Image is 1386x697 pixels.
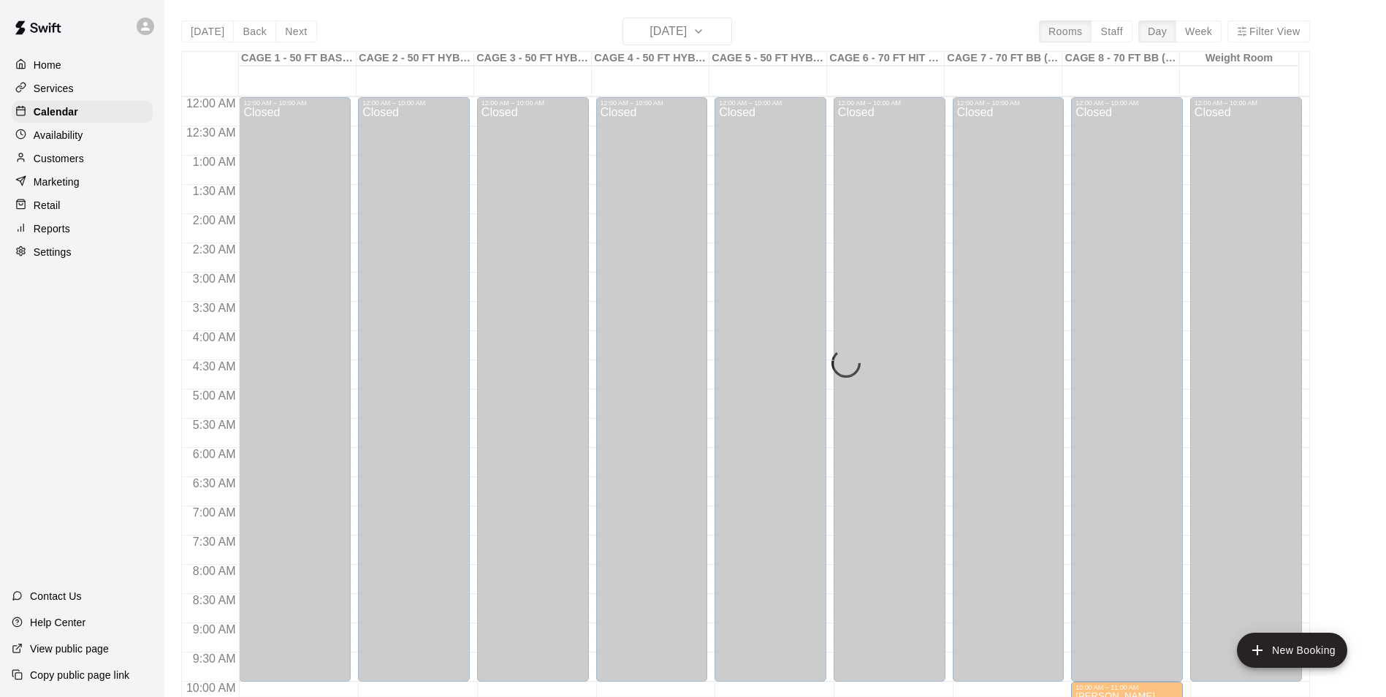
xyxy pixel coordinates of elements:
[239,52,357,66] div: CAGE 1 - 50 FT BASEBALL w/ Auto Feeder
[34,198,61,213] p: Retail
[838,99,941,107] div: 12:00 AM – 10:00 AM
[34,175,80,189] p: Marketing
[12,241,153,263] a: Settings
[1075,107,1179,687] div: Closed
[34,151,84,166] p: Customers
[189,594,240,606] span: 8:30 AM
[481,107,585,687] div: Closed
[12,124,153,146] a: Availability
[957,107,1060,687] div: Closed
[183,97,240,110] span: 12:00 AM
[189,536,240,548] span: 7:30 AM
[945,52,1062,66] div: CAGE 7 - 70 FT BB (w/ pitching mound)
[189,185,240,197] span: 1:30 AM
[189,331,240,343] span: 4:00 AM
[362,99,465,107] div: 12:00 AM – 10:00 AM
[30,615,85,630] p: Help Center
[1195,99,1298,107] div: 12:00 AM – 10:00 AM
[34,221,70,236] p: Reports
[30,668,129,682] p: Copy public page link
[1075,99,1179,107] div: 12:00 AM – 10:00 AM
[838,107,941,687] div: Closed
[719,99,822,107] div: 12:00 AM – 10:00 AM
[239,97,351,682] div: 12:00 AM – 10:00 AM: Closed
[189,243,240,256] span: 2:30 AM
[189,419,240,431] span: 5:30 AM
[827,52,945,66] div: CAGE 6 - 70 FT HIT TRAX
[12,194,153,216] a: Retail
[357,52,474,66] div: CAGE 2 - 50 FT HYBRID BB/SB
[601,107,704,687] div: Closed
[1062,52,1180,66] div: CAGE 8 - 70 FT BB (w/ pitching mound)
[477,97,589,682] div: 12:00 AM – 10:00 AM: Closed
[834,97,945,682] div: 12:00 AM – 10:00 AM: Closed
[1180,52,1298,66] div: Weight Room
[358,97,470,682] div: 12:00 AM – 10:00 AM: Closed
[12,54,153,76] a: Home
[189,623,240,636] span: 9:00 AM
[34,58,61,72] p: Home
[953,97,1065,682] div: 12:00 AM – 10:00 AM: Closed
[189,506,240,519] span: 7:00 AM
[34,81,74,96] p: Services
[709,52,827,66] div: CAGE 5 - 50 FT HYBRID SB/BB
[481,99,585,107] div: 12:00 AM – 10:00 AM
[1190,97,1302,682] div: 12:00 AM – 10:00 AM: Closed
[601,99,704,107] div: 12:00 AM – 10:00 AM
[189,302,240,314] span: 3:30 AM
[189,273,240,285] span: 3:00 AM
[1075,684,1179,691] div: 10:00 AM – 11:00 AM
[34,245,72,259] p: Settings
[957,99,1060,107] div: 12:00 AM – 10:00 AM
[30,589,82,603] p: Contact Us
[12,171,153,193] a: Marketing
[1237,633,1347,668] button: add
[189,360,240,373] span: 4:30 AM
[189,214,240,226] span: 2:00 AM
[189,156,240,168] span: 1:00 AM
[12,77,153,99] a: Services
[183,682,240,694] span: 10:00 AM
[715,97,826,682] div: 12:00 AM – 10:00 AM: Closed
[189,477,240,490] span: 6:30 AM
[719,107,822,687] div: Closed
[243,107,346,687] div: Closed
[189,389,240,402] span: 5:00 AM
[12,148,153,170] a: Customers
[12,218,153,240] a: Reports
[243,99,346,107] div: 12:00 AM – 10:00 AM
[189,652,240,665] span: 9:30 AM
[12,101,153,123] a: Calendar
[34,128,83,142] p: Availability
[183,126,240,139] span: 12:30 AM
[474,52,592,66] div: CAGE 3 - 50 FT HYBRID BB/SB
[1195,107,1298,687] div: Closed
[596,97,708,682] div: 12:00 AM – 10:00 AM: Closed
[592,52,709,66] div: CAGE 4 - 50 FT HYBRID BB/SB
[362,107,465,687] div: Closed
[189,448,240,460] span: 6:00 AM
[30,641,109,656] p: View public page
[34,104,78,119] p: Calendar
[189,565,240,577] span: 8:00 AM
[1071,97,1183,682] div: 12:00 AM – 10:00 AM: Closed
